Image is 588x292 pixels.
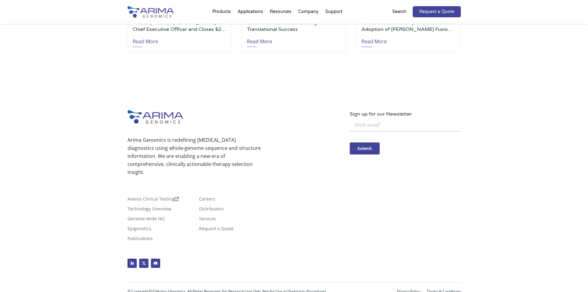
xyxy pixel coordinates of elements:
[350,110,461,118] p: Sign up for our Newsletter
[127,226,151,233] a: Epigenetics
[151,259,160,268] a: Follow on Youtube
[133,33,158,47] a: Read More
[413,6,461,17] a: Request a Quote
[127,110,183,124] img: Arima-Genomics-logo
[139,259,148,268] a: Follow on X
[350,118,461,165] iframe: Form 0
[361,33,387,47] a: Read More
[392,8,407,16] p: Search
[199,207,224,214] a: Distributors
[247,33,272,47] a: Read More
[127,207,171,214] a: Technology Overview
[199,226,234,233] a: Request a Quote
[127,6,174,18] img: Arima-Genomics-logo
[127,136,261,176] p: Arima Genomics is redefining [MEDICAL_DATA] diagnostics using whole-genome sequence and structure...
[127,236,153,243] a: Publications
[127,259,137,268] a: Follow on LinkedIn
[557,262,588,292] iframe: Chat Widget
[199,217,216,223] a: Services
[127,217,165,223] a: Genome-Wide HiC
[127,197,179,204] a: Aventa Clinical Testing
[199,197,215,204] a: Careers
